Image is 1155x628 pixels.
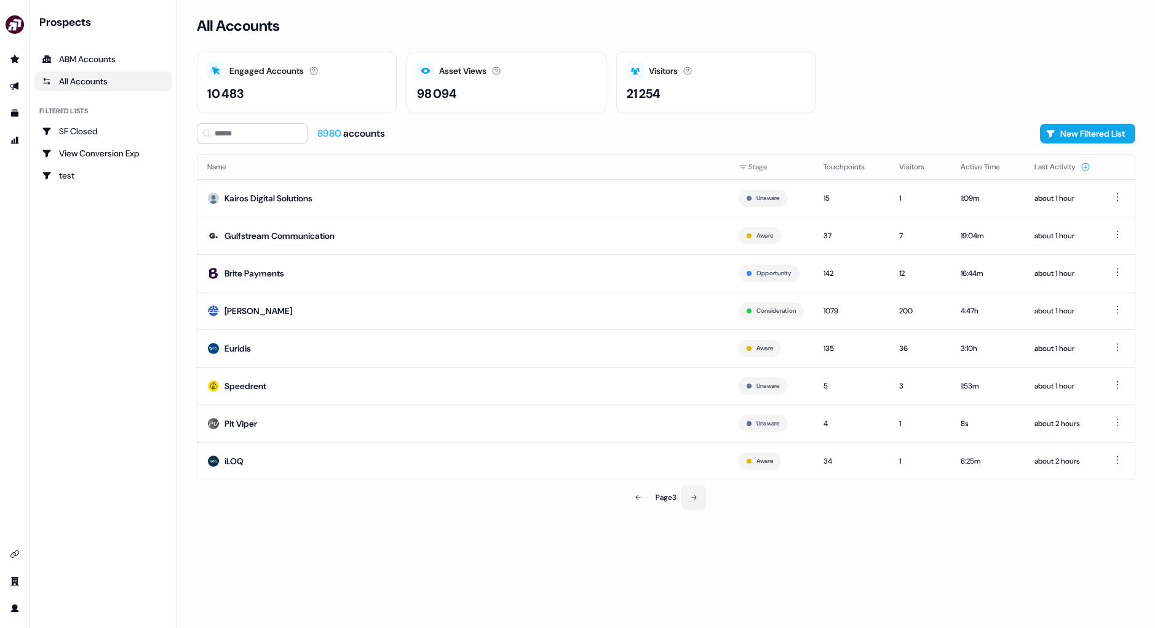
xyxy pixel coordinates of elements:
div: Speedrent [224,380,266,392]
h3: All Accounts [197,17,279,35]
div: 8:25m [961,455,1015,467]
div: 36 [899,342,941,355]
button: Aware [756,456,773,467]
div: about 2 hours [1034,455,1090,467]
div: Prospects [39,15,172,30]
div: about 1 hour [1034,342,1090,355]
div: Euridis [224,342,251,355]
div: 7 [899,230,941,242]
button: Aware [756,230,773,241]
button: Unaware [756,193,780,204]
div: 12 [899,267,941,280]
div: Pit Viper [224,417,257,430]
a: Go to attribution [5,131,25,150]
div: accounts [317,127,385,140]
div: [PERSON_NAME] [224,305,292,317]
div: 10 483 [207,84,244,103]
a: Go to test [34,166,172,185]
div: 16:44m [961,267,1015,280]
div: about 1 hour [1034,192,1090,204]
div: 37 [824,230,879,242]
div: SF Closed [42,125,164,137]
div: 4 [824,417,879,430]
a: Go to View Conversion Exp [34,143,172,163]
div: Filtered lists [39,106,88,116]
button: Consideration [756,305,796,316]
button: Opportunity [756,268,792,279]
div: 4:47h [961,305,1015,317]
div: Page 3 [656,491,677,504]
div: Engaged Accounts [229,65,304,78]
button: Unaware [756,418,780,429]
th: Name [197,155,729,179]
div: about 1 hour [1034,267,1090,280]
a: Go to profile [5,598,25,618]
button: Active Time [961,156,1015,178]
div: Asset Views [439,65,486,78]
div: 98 094 [417,84,457,103]
div: about 1 hour [1034,380,1090,392]
div: 34 [824,455,879,467]
div: iLOQ [224,455,244,467]
div: 19:04m [961,230,1015,242]
div: 5 [824,380,879,392]
button: Touchpoints [824,156,879,178]
button: Last Activity [1034,156,1090,178]
div: All Accounts [42,75,164,87]
div: 1079 [824,305,879,317]
div: Brite Payments [224,267,284,280]
button: Aware [756,343,773,354]
div: 200 [899,305,941,317]
div: about 1 hour [1034,305,1090,317]
div: 1:53m [961,380,1015,392]
div: 3:10h [961,342,1015,355]
a: ABM Accounts [34,49,172,69]
div: Gulfstream Communication [224,230,335,242]
div: 1:09m [961,192,1015,204]
button: Visitors [899,156,939,178]
a: Go to templates [5,103,25,123]
a: Go to outbound experience [5,76,25,96]
a: All accounts [34,71,172,91]
a: Go to SF Closed [34,121,172,141]
div: 142 [824,267,879,280]
div: 15 [824,192,879,204]
a: Go to prospects [5,49,25,69]
div: 1 [899,417,941,430]
a: Go to integrations [5,544,25,564]
div: ABM Accounts [42,53,164,65]
button: New Filtered List [1040,124,1135,143]
div: 1 [899,455,941,467]
div: Visitors [649,65,678,78]
div: 21 254 [627,84,661,103]
button: Unaware [756,380,780,392]
div: 8s [961,417,1015,430]
div: about 1 hour [1034,230,1090,242]
div: 135 [824,342,879,355]
div: Kairos Digital Solutions [224,192,312,204]
div: test [42,169,164,182]
div: Stage [739,161,804,173]
div: View Conversion Exp [42,147,164,159]
div: 1 [899,192,941,204]
div: about 2 hours [1034,417,1090,430]
div: 3 [899,380,941,392]
a: Go to team [5,571,25,591]
span: 8980 [317,127,343,140]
